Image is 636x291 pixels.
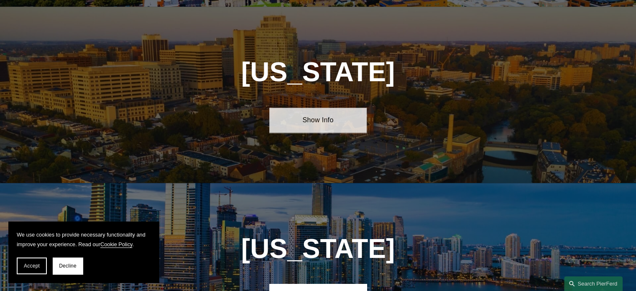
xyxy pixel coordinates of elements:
span: Accept [24,263,40,269]
h1: [US_STATE] [196,57,440,88]
button: Accept [17,258,47,274]
span: Decline [59,263,77,269]
a: Cookie Policy [100,241,133,247]
button: Decline [53,258,83,274]
p: We use cookies to provide necessary functionality and improve your experience. Read our . [17,230,151,249]
section: Cookie banner [8,221,159,283]
a: Show Info [269,108,367,133]
h1: [US_STATE] [220,234,416,264]
a: Search this site [564,276,623,291]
